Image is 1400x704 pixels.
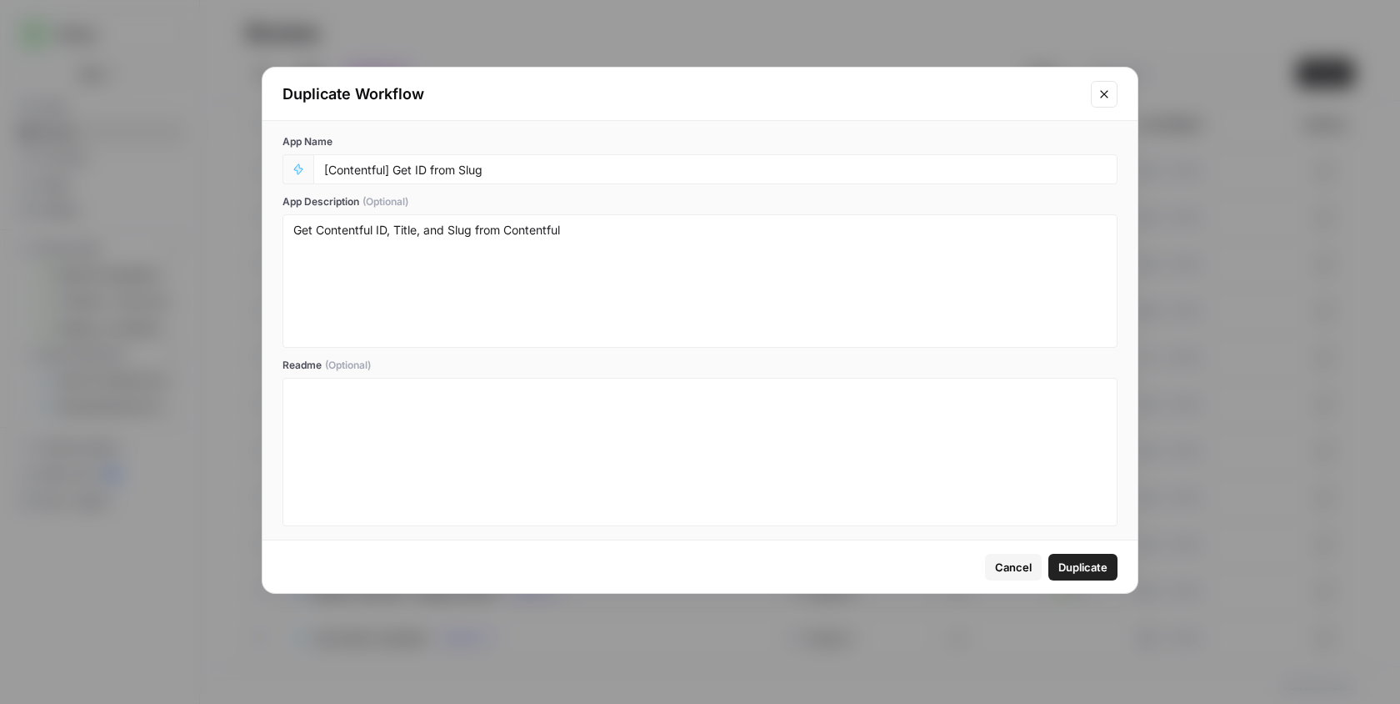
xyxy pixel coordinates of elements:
span: (Optional) [362,194,408,209]
textarea: Get Contentful ID, Title, and Slug from Contentful [293,222,1107,340]
button: Duplicate [1048,554,1117,581]
input: Untitled [324,162,1107,177]
span: Cancel [995,559,1032,576]
label: App Name [282,134,1117,149]
span: (Optional) [325,358,371,373]
label: App Description [282,194,1117,209]
label: Readme [282,358,1117,373]
span: Duplicate [1058,559,1107,576]
button: Cancel [985,554,1042,581]
div: Duplicate Workflow [282,83,1081,106]
button: Close modal [1091,81,1117,108]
